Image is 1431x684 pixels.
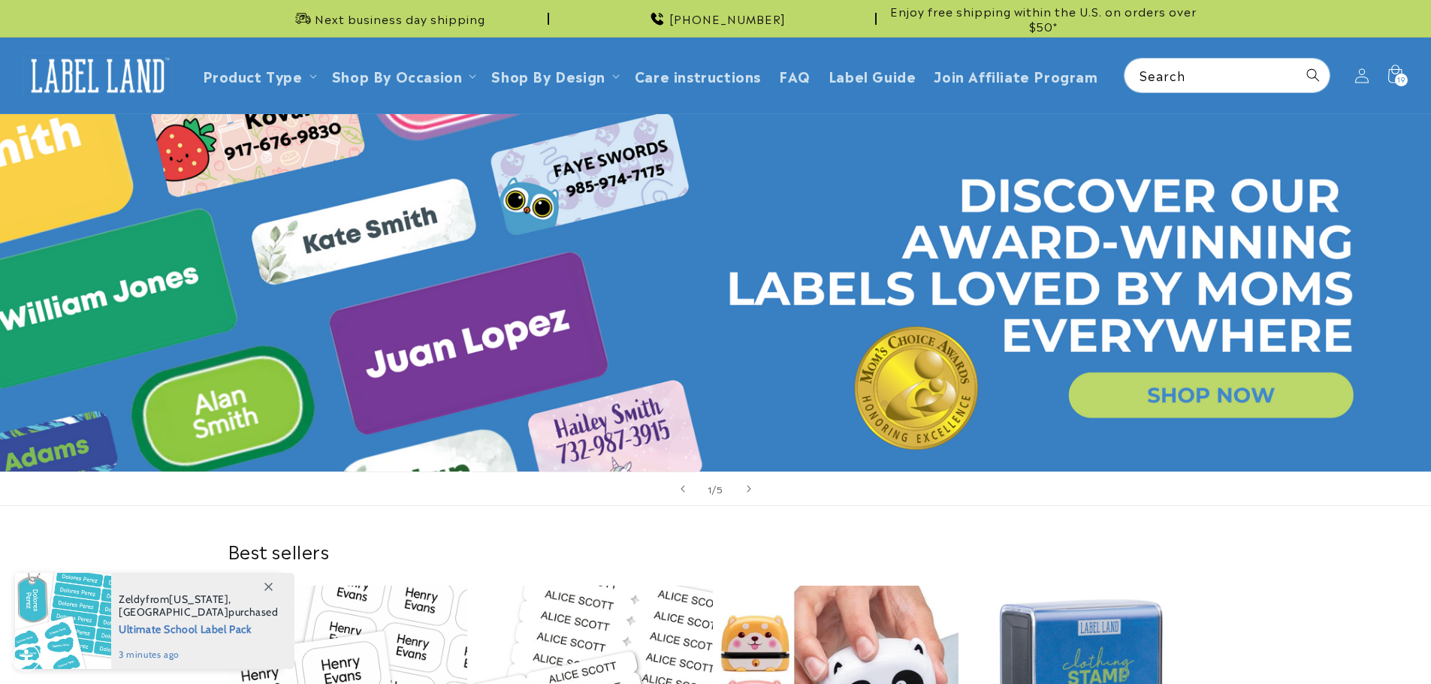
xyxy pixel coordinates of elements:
[228,539,1204,562] h2: Best sellers
[626,58,770,93] a: Care instructions
[708,481,712,496] span: 1
[666,472,699,505] button: Previous slide
[934,67,1097,84] span: Join Affiliate Program
[779,67,811,84] span: FAQ
[17,47,179,104] a: Label Land
[119,648,279,661] span: 3 minutes ago
[194,58,323,93] summary: Product Type
[491,65,605,86] a: Shop By Design
[925,58,1106,93] a: Join Affiliate Program
[829,67,916,84] span: Label Guide
[712,481,717,496] span: /
[315,11,485,26] span: Next business day shipping
[1397,74,1405,86] span: 19
[770,58,820,93] a: FAQ
[332,67,463,84] span: Shop By Occasion
[482,58,625,93] summary: Shop By Design
[820,58,925,93] a: Label Guide
[635,67,761,84] span: Care instructions
[119,605,228,619] span: [GEOGRAPHIC_DATA]
[119,619,279,637] span: Ultimate School Label Pack
[23,53,173,99] img: Label Land
[669,11,786,26] span: [PHONE_NUMBER]
[883,4,1204,33] span: Enjoy free shipping within the U.S. on orders over $50*
[1297,59,1330,92] button: Search
[119,592,146,606] span: Zeldy
[717,481,723,496] span: 5
[732,472,765,505] button: Next slide
[169,592,228,606] span: [US_STATE]
[119,593,279,619] span: from , purchased
[323,58,483,93] summary: Shop By Occasion
[203,65,303,86] a: Product Type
